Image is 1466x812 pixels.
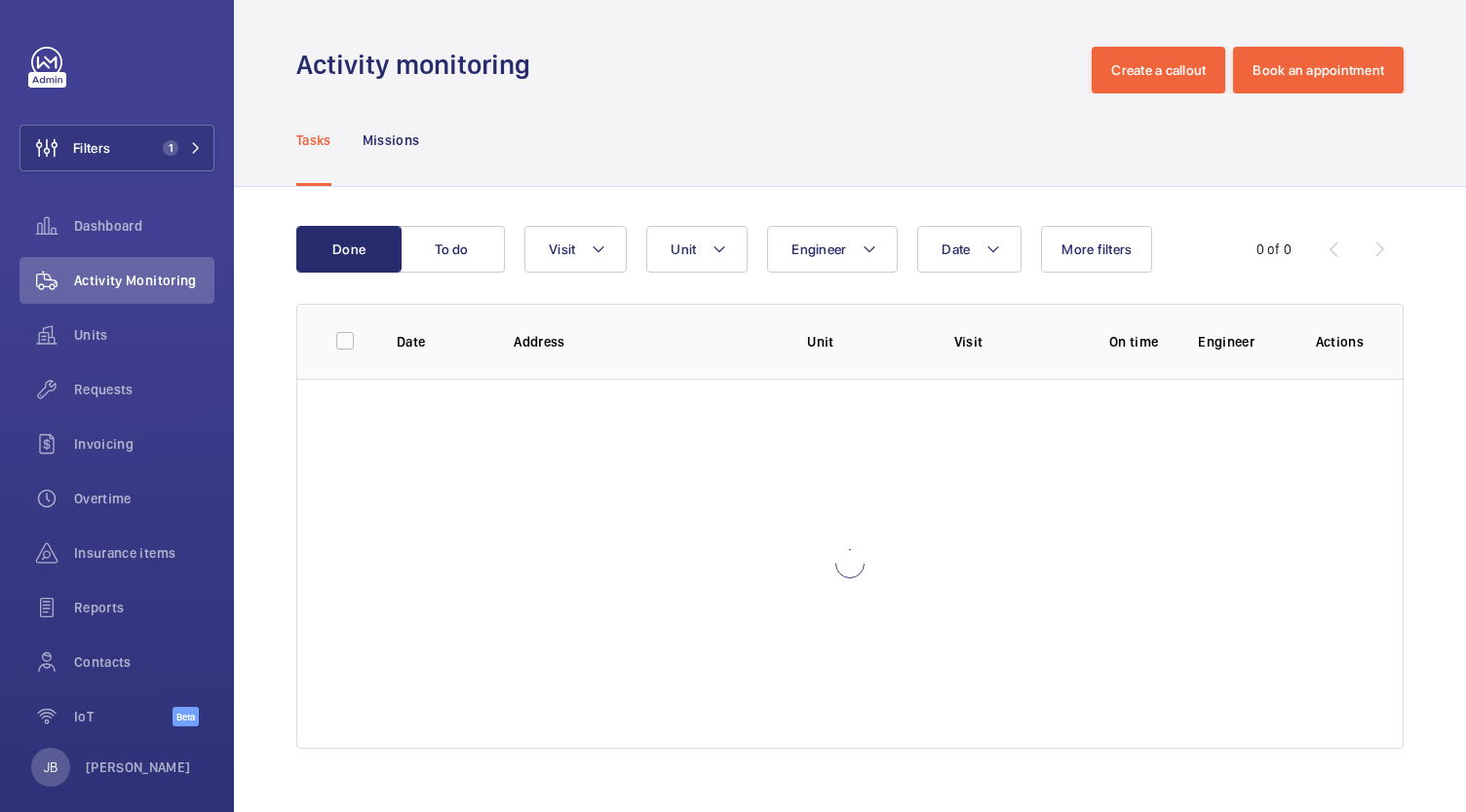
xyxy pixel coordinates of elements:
[400,226,505,273] button: To do
[74,652,214,672] span: Contacts
[1256,240,1292,259] div: 0 of 0
[1061,241,1132,257] span: More filters
[807,332,922,351] p: Unit
[1233,47,1404,93] button: Book an appointment
[74,434,214,454] span: Invoicing
[1198,332,1284,351] p: Engineer
[296,226,402,273] button: Done
[74,271,214,290] span: Activity Monitoring
[646,226,748,273] button: Unit
[74,598,214,617] span: Reports
[173,707,199,726] span: Beta
[44,757,58,777] p: JB
[549,241,575,257] span: Visit
[524,226,627,273] button: Visit
[1316,332,1364,351] p: Actions
[671,241,696,257] span: Unit
[1041,226,1152,273] button: More filters
[791,241,846,257] span: Engineer
[74,380,214,399] span: Requests
[514,332,776,351] p: Address
[1100,332,1167,351] p: On time
[397,332,482,351] p: Date
[74,325,214,345] span: Units
[19,125,214,171] button: Filters1
[163,140,178,156] span: 1
[73,138,110,158] span: Filters
[86,757,191,777] p: [PERSON_NAME]
[296,130,331,150] p: Tasks
[74,216,214,236] span: Dashboard
[1092,47,1225,93] button: Create a callout
[942,241,970,257] span: Date
[74,543,214,563] span: Insurance items
[74,707,173,726] span: IoT
[296,47,542,83] h1: Activity monitoring
[363,130,420,150] p: Missions
[917,226,1022,273] button: Date
[767,226,898,273] button: Engineer
[74,489,214,508] span: Overtime
[954,332,1069,351] p: Visit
